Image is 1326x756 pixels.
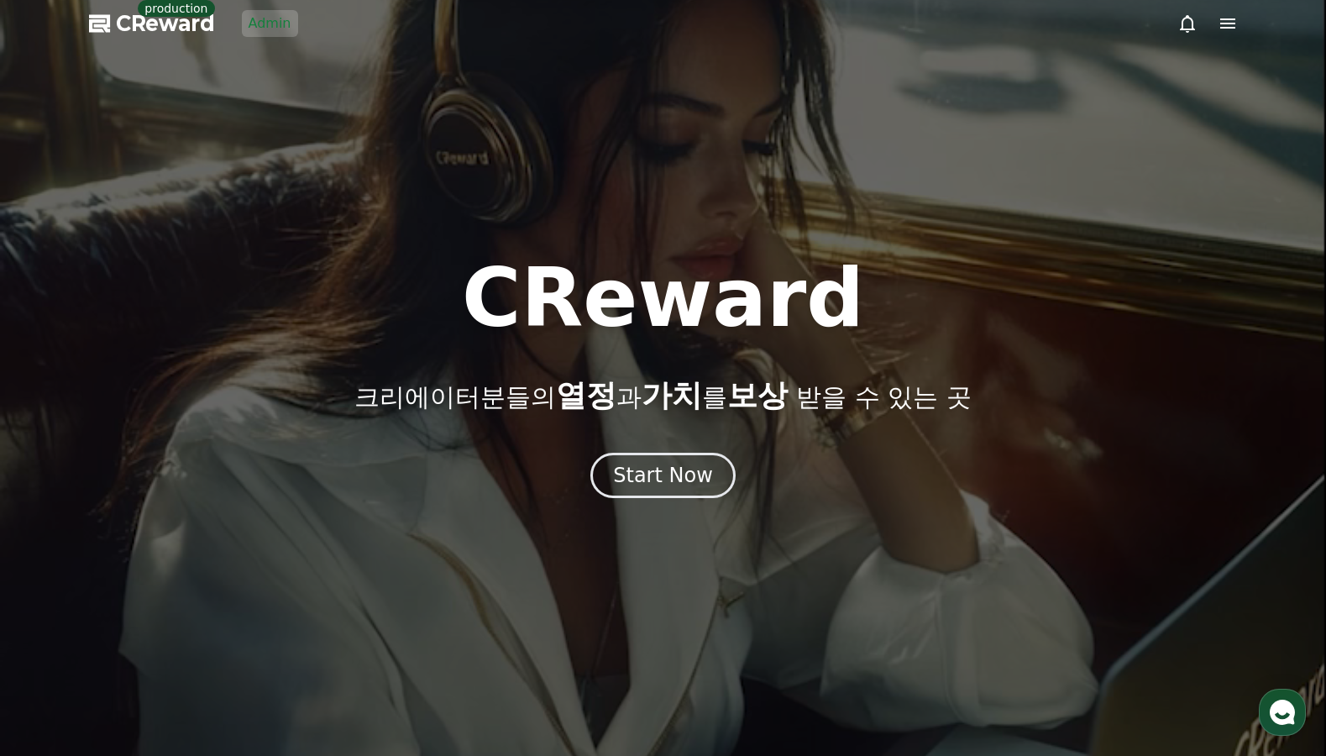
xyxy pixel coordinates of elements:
a: Start Now [590,470,736,486]
span: 가치 [642,378,702,412]
span: 보상 [727,378,788,412]
p: 크리에이터분들의 과 를 받을 수 있는 곳 [354,379,971,412]
span: 열정 [556,378,616,412]
button: Start Now [590,453,736,498]
a: CReward [89,10,215,37]
a: Admin [242,10,298,37]
h1: CReward [462,258,864,339]
div: Start Now [613,462,713,489]
span: CReward [116,10,215,37]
